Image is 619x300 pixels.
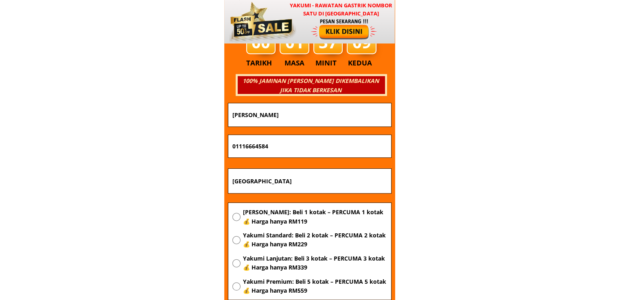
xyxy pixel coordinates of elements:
[230,169,389,193] input: Alamat
[243,277,387,296] span: Yakumi Premium: Beli 5 kotak – PERCUMA 5 kotak 💰 Harga hanya RM559
[243,254,387,272] span: Yakumi Lanjutan: Beli 3 kotak – PERCUMA 3 kotak 💰 Harga hanya RM339
[348,57,374,69] h3: KEDUA
[236,76,385,95] h3: 100% JAMINAN [PERSON_NAME] DIKEMBALIKAN JIKA TIDAK BERKESAN
[315,57,340,69] h3: MINIT
[243,208,387,226] span: [PERSON_NAME]: Beli 1 kotak – PERCUMA 1 kotak 💰 Harga hanya RM119
[246,57,280,69] h3: TARIKH
[230,135,389,158] input: Nombor Telefon Bimbit
[230,103,389,126] input: Nama penuh
[243,231,387,249] span: Yakumi Standard: Beli 2 kotak – PERCUMA 2 kotak 💰 Harga hanya RM229
[288,1,394,18] h3: YAKUMI - Rawatan Gastrik Nombor Satu di [GEOGRAPHIC_DATA]
[281,57,308,69] h3: MASA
